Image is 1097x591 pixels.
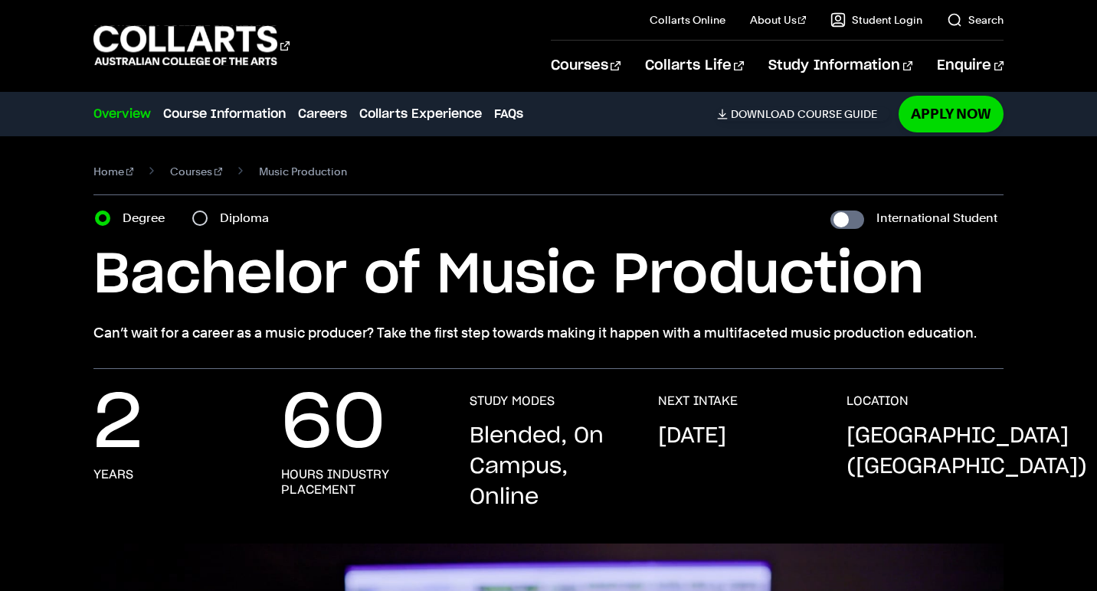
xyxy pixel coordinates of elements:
a: Study Information [768,41,912,91]
p: [DATE] [658,421,726,452]
p: Can’t wait for a career as a music producer? Take the first step towards making it happen with a ... [93,322,1004,344]
a: About Us [750,12,807,28]
span: Music Production [259,161,347,182]
a: Careers [298,105,347,123]
label: Degree [123,207,174,229]
a: Collarts Online [650,12,725,28]
h1: Bachelor of Music Production [93,241,1004,310]
a: Enquire [937,41,1004,91]
label: International Student [876,207,997,229]
a: Search [947,12,1004,28]
p: [GEOGRAPHIC_DATA] ([GEOGRAPHIC_DATA]) [846,421,1087,482]
a: Courses [170,161,222,182]
a: Apply Now [899,96,1004,132]
a: DownloadCourse Guide [717,107,889,121]
a: Home [93,161,134,182]
a: Collarts Life [645,41,744,91]
h3: NEXT INTAKE [658,393,738,409]
a: Collarts Experience [359,105,482,123]
a: Courses [551,41,621,91]
p: 60 [281,393,385,455]
p: Blended, On Campus, Online [470,421,627,513]
h3: Years [93,467,133,482]
a: FAQs [494,105,523,123]
h3: STUDY MODES [470,393,555,409]
a: Overview [93,105,151,123]
h3: LOCATION [846,393,909,409]
p: 2 [93,393,142,455]
h3: hours industry placement [281,467,439,498]
span: Download [731,107,794,121]
div: Go to homepage [93,24,290,67]
a: Course Information [163,105,286,123]
a: Student Login [830,12,922,28]
label: Diploma [220,207,278,229]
